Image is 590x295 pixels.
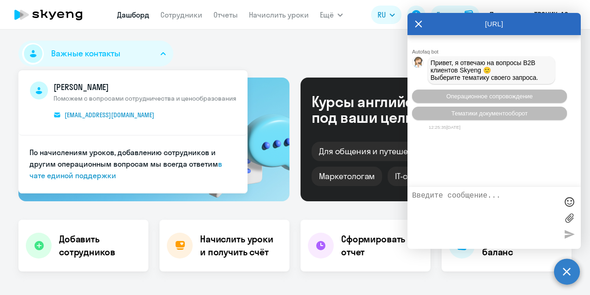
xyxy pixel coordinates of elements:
a: Отчеты [213,10,238,19]
span: Ещё [320,9,334,20]
span: По начислениям уроков, добавлению сотрудников и другим операционным вопросам мы всегда ответим [29,148,218,169]
span: Поможем с вопросами сотрудничества и ценообразования [53,94,236,102]
h4: Добавить сотрудников [59,233,141,259]
span: Привет, я отвечаю на вопросы B2B клиентов Skyeng 🙂 Выберите тематику своего запроса. [431,59,538,81]
a: [EMAIL_ADDRESS][DOMAIN_NAME] [53,110,162,120]
button: RU [371,6,401,24]
button: Предоплата, ТРОНИК, АО [485,4,582,26]
button: Тематики документооборот [412,107,567,120]
ul: Важные контакты [18,70,248,193]
div: Курсы английского под ваши цели [312,94,469,125]
div: Баланс [437,9,461,20]
button: Балансbalance [431,6,479,24]
div: Для общения и путешествий [312,142,438,161]
p: Предоплата, ТРОНИК, АО [490,9,568,20]
span: [PERSON_NAME] [53,81,236,93]
div: Маркетологам [312,167,382,186]
a: Дашборд [117,10,149,19]
span: RU [378,9,386,20]
time: 12:25:35[DATE] [429,125,460,130]
div: Autofaq bot [412,49,581,54]
label: Лимит 10 файлов [562,211,576,225]
div: IT-специалистам [388,167,467,186]
button: Операционное сопровождение [412,90,567,103]
img: balance [465,10,474,19]
span: Операционное сопровождение [446,93,533,100]
a: Начислить уроки [249,10,309,19]
img: bot avatar [413,57,424,70]
h4: Сформировать отчет [341,233,423,259]
a: Сотрудники [160,10,202,19]
h4: Начислить уроки и получить счёт [200,233,280,259]
a: в чате единой поддержки [29,159,222,180]
span: Тематики документооборот [451,110,528,117]
span: [EMAIL_ADDRESS][DOMAIN_NAME] [65,111,154,119]
span: Важные контакты [51,48,120,60]
button: Ещё [320,6,343,24]
button: Важные контакты [18,41,173,66]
